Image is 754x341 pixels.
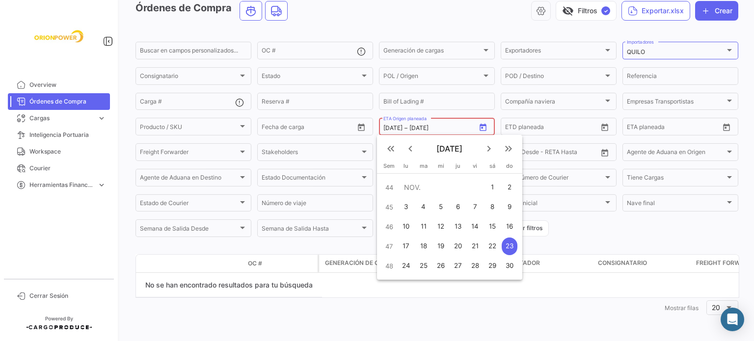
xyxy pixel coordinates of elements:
div: 6 [451,198,466,216]
span: [DATE] [420,144,479,154]
td: 46 [381,217,398,236]
div: 12 [433,218,449,236]
div: 16 [502,218,517,236]
mat-icon: keyboard_arrow_right [483,143,495,155]
div: 30 [502,257,517,275]
td: 47 [381,236,398,256]
button: 1 de noviembre de 2025 [484,178,501,197]
div: 11 [415,218,431,236]
td: 45 [381,197,398,217]
button: 6 de noviembre de 2025 [450,197,467,217]
td: 44 [381,178,398,197]
button: 17 de noviembre de 2025 [398,236,415,256]
button: 16 de noviembre de 2025 [501,217,518,236]
button: 14 de noviembre de 2025 [467,217,484,236]
span: sá [489,162,495,169]
button: 25 de noviembre de 2025 [415,256,432,276]
button: 18 de noviembre de 2025 [415,236,432,256]
button: 20 de noviembre de 2025 [450,236,467,256]
mat-icon: keyboard_double_arrow_right [503,143,514,155]
button: 29 de noviembre de 2025 [484,256,501,276]
div: 25 [415,257,431,275]
span: ma [420,162,428,169]
button: 15 de noviembre de 2025 [484,217,501,236]
button: 19 de noviembre de 2025 [432,236,450,256]
button: 11 de noviembre de 2025 [415,217,432,236]
div: 17 [399,237,414,255]
span: mi [438,162,444,169]
div: 22 [485,237,500,255]
button: 10 de noviembre de 2025 [398,217,415,236]
div: 26 [433,257,449,275]
div: 13 [451,218,466,236]
div: 2 [502,179,517,196]
div: 28 [467,257,483,275]
td: 48 [381,256,398,276]
span: lu [404,162,408,169]
button: 3 de noviembre de 2025 [398,197,415,217]
button: 8 de noviembre de 2025 [484,197,501,217]
button: 24 de noviembre de 2025 [398,256,415,276]
button: 21 de noviembre de 2025 [467,236,484,256]
button: 4 de noviembre de 2025 [415,197,432,217]
span: vi [473,162,477,169]
mat-icon: keyboard_double_arrow_left [385,143,397,155]
div: Abrir Intercom Messenger [721,308,744,331]
button: 23 de noviembre de 2025 [501,236,518,256]
button: 9 de noviembre de 2025 [501,197,518,217]
button: 12 de noviembre de 2025 [432,217,450,236]
div: 24 [399,257,414,275]
div: 9 [502,198,517,216]
th: Sem [381,162,398,173]
span: ju [456,162,460,169]
div: 27 [451,257,466,275]
div: 19 [433,237,449,255]
div: 8 [485,198,500,216]
div: 21 [467,237,483,255]
button: 30 de noviembre de 2025 [501,256,518,276]
div: 15 [485,218,500,236]
button: 7 de noviembre de 2025 [467,197,484,217]
div: 29 [485,257,500,275]
div: 18 [415,237,431,255]
div: 7 [467,198,483,216]
div: 4 [415,198,431,216]
div: 20 [451,237,466,255]
button: 5 de noviembre de 2025 [432,197,450,217]
button: 22 de noviembre de 2025 [484,236,501,256]
div: 14 [467,218,483,236]
td: NOV. [398,178,484,197]
span: do [506,162,513,169]
mat-icon: keyboard_arrow_left [404,143,416,155]
button: 28 de noviembre de 2025 [467,256,484,276]
div: 1 [485,179,500,196]
button: 2 de noviembre de 2025 [501,178,518,197]
button: 13 de noviembre de 2025 [450,217,467,236]
button: 26 de noviembre de 2025 [432,256,450,276]
div: 5 [433,198,449,216]
div: 23 [502,237,517,255]
div: 3 [399,198,414,216]
div: 10 [399,218,414,236]
button: 27 de noviembre de 2025 [450,256,467,276]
